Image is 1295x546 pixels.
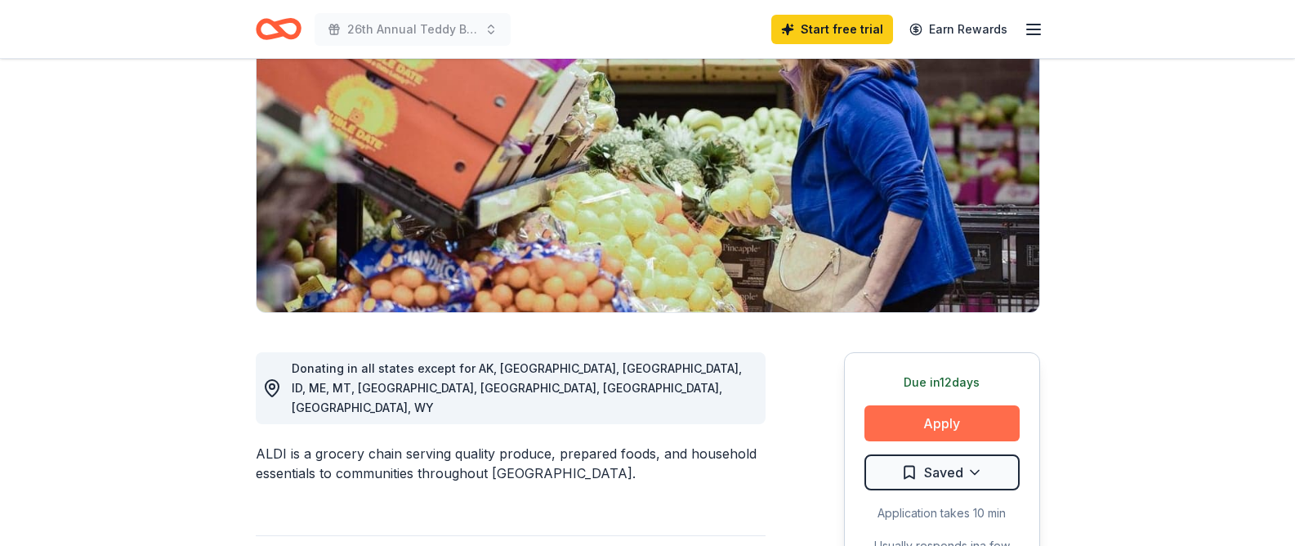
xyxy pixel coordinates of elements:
div: Due in 12 days [864,373,1020,392]
span: Saved [924,462,963,483]
a: Home [256,10,301,48]
span: 26th Annual Teddy Bear Tea [347,20,478,39]
a: Start free trial [771,15,893,44]
div: ALDI is a grocery chain serving quality produce, prepared foods, and household essentials to comm... [256,444,766,483]
button: Saved [864,454,1020,490]
button: 26th Annual Teddy Bear Tea [315,13,511,46]
span: Donating in all states except for AK, [GEOGRAPHIC_DATA], [GEOGRAPHIC_DATA], ID, ME, MT, [GEOGRAPH... [292,361,742,414]
a: Earn Rewards [900,15,1017,44]
button: Apply [864,405,1020,441]
div: Application takes 10 min [864,503,1020,523]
